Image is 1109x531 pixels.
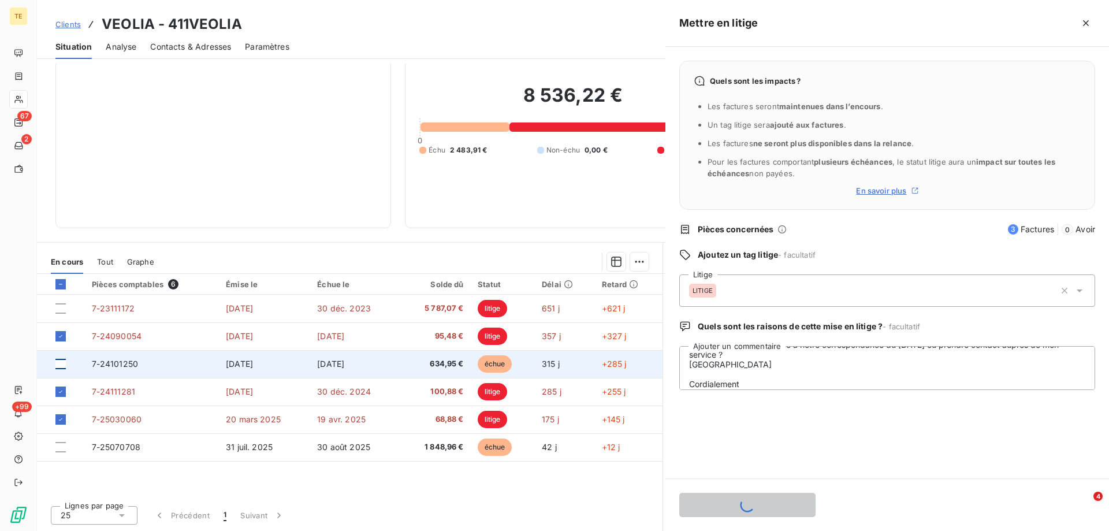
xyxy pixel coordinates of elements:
[708,139,914,148] span: Les factures .
[698,250,778,259] span: Ajoutez un tag litige
[679,493,816,517] button: Valider la mise en litige
[693,287,713,294] span: LITIGE
[694,186,1081,195] a: En savoir plus
[1093,492,1103,501] span: 4
[814,157,892,166] span: plusieurs échéances
[698,224,774,235] span: Pièces concernées
[679,346,1095,390] textarea: De: [PERSON_NAME] <[EMAIL_ADDRESS][DOMAIN_NAME]> Envoyé: [DATE] 11:01 À: [PERSON_NAME] <[PERSON_N...
[1070,492,1097,519] iframe: Intercom live chat
[779,102,881,111] span: maintenues dans l’encours
[883,322,920,331] span: - facultatif
[856,186,906,195] span: En savoir plus
[679,15,758,31] h5: Mettre en litige
[698,321,883,331] span: Quels sont les raisons de cette mise en litige ?
[753,139,911,148] span: ne seront plus disponibles dans la relance
[708,157,1055,178] span: Pour les factures comportant , le statut litige aura un non payées.
[710,76,801,86] span: Quels sont les impacts ?
[1008,224,1095,235] span: Factures Avoir
[708,102,883,111] span: Les factures seront .
[778,250,816,259] span: - facultatif
[708,120,846,129] span: Un tag litige sera .
[770,120,844,129] span: ajouté aux factures
[1062,224,1073,235] span: 0
[1008,224,1018,235] span: 3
